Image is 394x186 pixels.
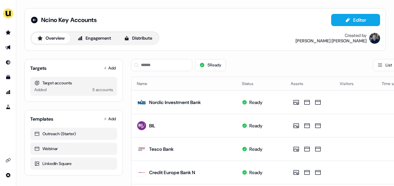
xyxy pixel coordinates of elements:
div: Credit Europe Bank N [149,169,195,176]
button: Visitors [340,78,362,90]
a: Go to attribution [3,87,14,98]
a: Go to integrations [3,170,14,181]
a: Go to outbound experience [3,42,14,53]
div: Targets [30,65,47,71]
a: Go to prospects [3,27,14,38]
div: Templates [30,116,53,122]
button: Overview [32,33,70,44]
img: James [369,33,380,44]
div: 5 accounts [92,86,113,93]
button: Editor [331,14,380,26]
a: Go to Inbound [3,57,14,68]
div: Webinar [34,145,113,152]
div: Outreach (Starter) [34,130,113,137]
button: Add [102,114,117,124]
button: 5Ready [195,59,226,71]
div: BIL [149,122,155,129]
a: Editor [331,17,380,24]
div: Target accounts [34,80,113,86]
div: Ready [249,122,263,129]
div: Ready [249,169,263,176]
div: Ready [249,99,263,106]
div: LinkedIn Square [34,160,113,167]
span: Ncino Key Accounts [41,16,97,24]
div: Nordic Investment Bank [149,99,201,106]
div: Added [34,86,47,93]
a: Go to templates [3,72,14,83]
button: Status [242,78,262,90]
button: Distribute [118,33,158,44]
button: Add [102,63,117,73]
div: Created by [345,33,366,38]
button: Name [137,78,156,90]
th: Assets [285,77,334,90]
div: [PERSON_NAME] [PERSON_NAME] [295,38,366,44]
button: Engagement [72,33,117,44]
a: Go to experiments [3,102,14,112]
div: Tesco Bank [149,146,174,152]
a: Go to integrations [3,155,14,166]
div: Ready [249,146,263,152]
